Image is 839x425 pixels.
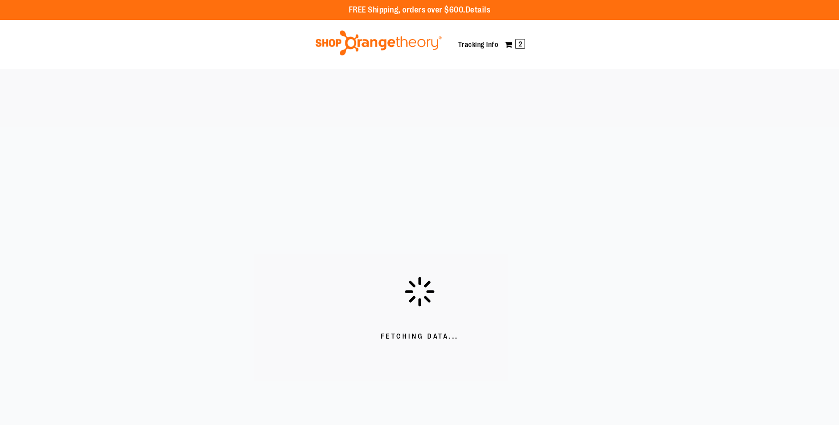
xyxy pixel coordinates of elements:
p: FREE Shipping, orders over $600. [349,4,491,16]
a: Tracking Info [458,40,499,48]
span: 2 [515,39,525,49]
a: Details [466,5,491,14]
span: Fetching Data... [381,332,459,342]
img: Shop Orangetheory [314,30,443,55]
